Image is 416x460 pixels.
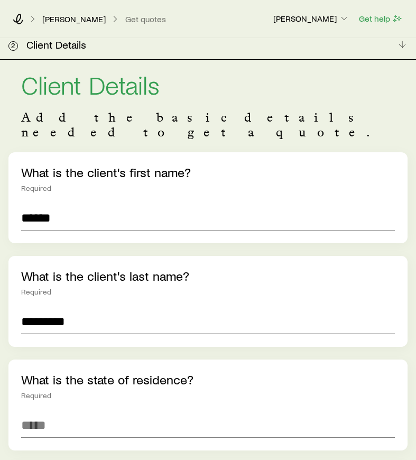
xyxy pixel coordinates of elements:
[273,13,349,24] p: [PERSON_NAME]
[21,165,395,180] p: What is the client's first name?
[21,184,395,192] div: Required
[21,110,395,140] p: Add the basic details needed to get a quote.
[21,269,395,283] p: What is the client's last name?
[21,391,395,400] div: Required
[21,372,395,387] p: What is the state of residence?
[42,14,106,24] p: [PERSON_NAME]
[273,13,350,25] button: [PERSON_NAME]
[21,72,395,97] h2: Client Details
[21,288,395,296] div: Required
[358,13,403,25] button: Get help
[125,14,167,24] button: Get quotes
